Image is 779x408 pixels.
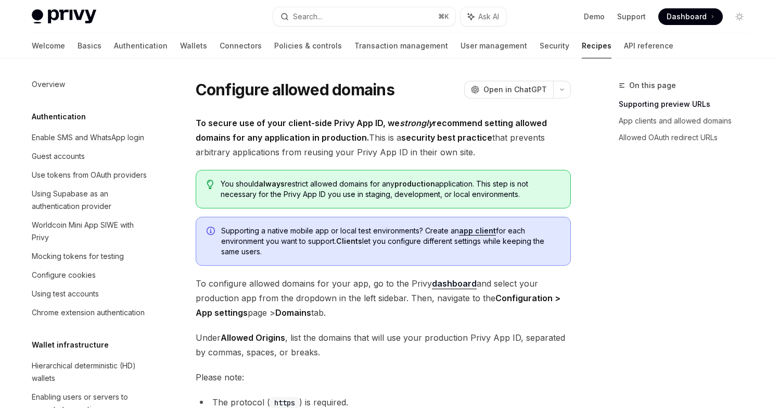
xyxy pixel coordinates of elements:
[23,285,157,303] a: Using test accounts
[32,169,147,181] div: Use tokens from OAuth providers
[32,78,65,91] div: Overview
[221,226,560,257] span: Supporting a native mobile app or local test environments? Create an for each environment you wan...
[196,370,571,385] span: Please note:
[23,247,157,266] a: Mocking tokens for testing
[32,110,86,123] h5: Authentication
[196,118,547,143] strong: To secure use of your client-side Privy App ID, we recommend setting allowed domains for any appl...
[114,33,168,58] a: Authentication
[32,188,150,213] div: Using Supabase as an authentication provider
[658,8,723,25] a: Dashboard
[32,150,85,163] div: Guest accounts
[23,147,157,166] a: Guest accounts
[461,7,506,26] button: Ask AI
[619,129,756,146] a: Allowed OAuth redirect URLs
[32,306,145,319] div: Chrome extension authentication
[275,307,311,318] strong: Domains
[196,116,571,159] span: This is a that prevents arbitrary applications from reusing your Privy App ID in their own site.
[23,266,157,285] a: Configure cookies
[478,11,499,22] span: Ask AI
[400,118,433,128] em: strongly
[667,11,707,22] span: Dashboard
[293,10,322,23] div: Search...
[464,81,553,98] button: Open in ChatGPT
[32,131,144,144] div: Enable SMS and WhatsApp login
[259,179,285,188] strong: always
[394,179,435,188] strong: production
[619,113,756,129] a: App clients and allowed domains
[78,33,101,58] a: Basics
[336,237,362,245] strong: Clients
[32,219,150,244] div: Worldcoin Mini App SIWE with Privy
[629,79,676,92] span: On this page
[459,226,496,236] a: app client
[180,33,207,58] a: Wallets
[32,250,124,263] div: Mocking tokens for testing
[461,33,527,58] a: User management
[221,332,285,343] strong: Allowed Origins
[207,180,214,189] svg: Tip
[32,360,150,385] div: Hierarchical deterministic (HD) wallets
[23,356,157,388] a: Hierarchical deterministic (HD) wallets
[731,8,748,25] button: Toggle dark mode
[624,33,673,58] a: API reference
[207,227,217,237] svg: Info
[23,216,157,247] a: Worldcoin Mini App SIWE with Privy
[23,184,157,216] a: Using Supabase as an authentication provider
[401,132,492,143] strong: security best practice
[273,7,455,26] button: Search...⌘K
[540,33,569,58] a: Security
[438,13,449,21] span: ⌘ K
[582,33,611,58] a: Recipes
[619,96,756,113] a: Supporting preview URLs
[432,278,477,289] a: dashboard
[617,11,646,22] a: Support
[432,278,477,289] strong: dashboard
[354,33,448,58] a: Transaction management
[196,330,571,360] span: Under , list the domains that will use your production Privy App ID, separated by commas, spaces,...
[23,128,157,147] a: Enable SMS and WhatsApp login
[32,339,109,351] h5: Wallet infrastructure
[196,80,394,99] h1: Configure allowed domains
[23,75,157,94] a: Overview
[23,303,157,322] a: Chrome extension authentication
[32,269,96,281] div: Configure cookies
[32,288,99,300] div: Using test accounts
[32,33,65,58] a: Welcome
[220,33,262,58] a: Connectors
[196,276,571,320] span: To configure allowed domains for your app, go to the Privy and select your production app from th...
[23,166,157,184] a: Use tokens from OAuth providers
[221,179,559,200] span: You should restrict allowed domains for any application. This step is not necessary for the Privy...
[274,33,342,58] a: Policies & controls
[32,9,96,24] img: light logo
[584,11,605,22] a: Demo
[483,84,547,95] span: Open in ChatGPT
